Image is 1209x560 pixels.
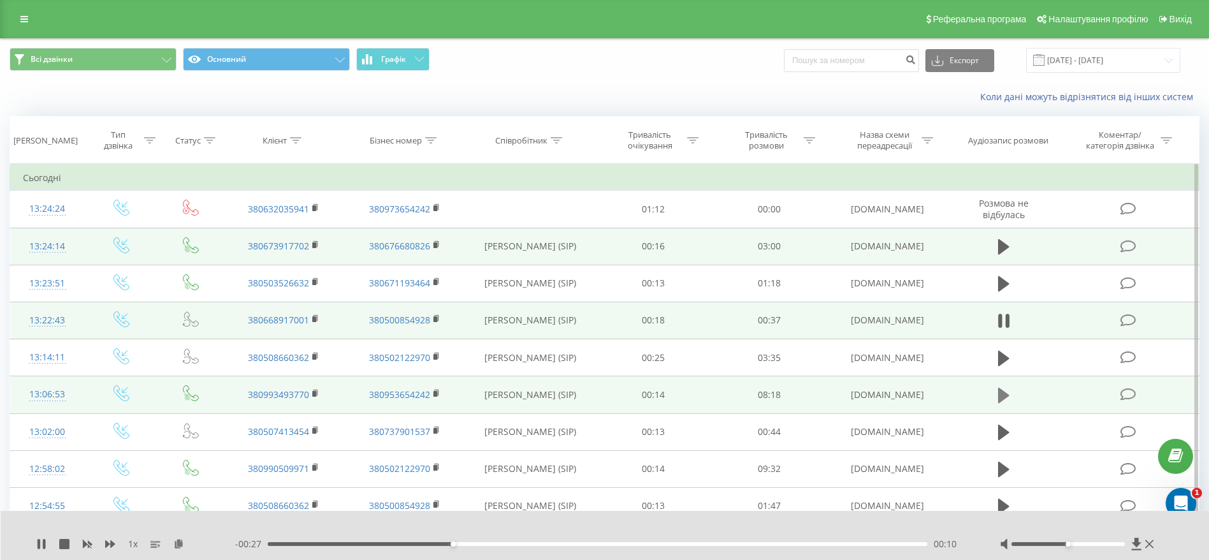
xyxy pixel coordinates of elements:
div: Клієнт [263,135,287,146]
a: 380737901537 [369,425,430,438]
div: Тривалість очікування [616,129,684,151]
td: [PERSON_NAME] (SIP) [465,413,595,450]
a: 380676680826 [369,240,430,252]
div: Accessibility label [1066,542,1071,547]
a: 380502122970 [369,462,430,475]
td: 03:00 [711,228,827,265]
div: 13:22:43 [23,308,71,333]
td: 00:00 [711,191,827,228]
iframe: Intercom live chat [1166,488,1196,519]
a: 380993493770 [248,388,309,401]
td: [PERSON_NAME] (SIP) [465,450,595,487]
span: 1 x [128,538,138,550]
td: 00:44 [711,413,827,450]
td: [DOMAIN_NAME] [827,265,948,302]
a: 380953654242 [369,388,430,401]
td: 00:18 [595,302,711,339]
button: Всі дзвінки [10,48,177,71]
span: Налаштування профілю [1048,14,1148,24]
a: 380502122970 [369,351,430,364]
span: Всі дзвінки [31,54,73,64]
a: 380668917001 [248,314,309,326]
td: [DOMAIN_NAME] [827,376,948,413]
div: 13:14:11 [23,345,71,370]
div: Тип дзвінка [96,129,141,151]
div: Коментар/категорія дзвінка [1083,129,1157,151]
div: 13:02:00 [23,420,71,445]
td: [PERSON_NAME] (SIP) [465,376,595,413]
a: 380507413454 [248,425,309,438]
td: 00:14 [595,376,711,413]
span: Реферальна програма [933,14,1027,24]
td: 00:37 [711,302,827,339]
td: 00:14 [595,450,711,487]
div: 12:54:55 [23,494,71,519]
td: [DOMAIN_NAME] [827,450,948,487]
button: Основний [183,48,350,71]
td: 08:18 [711,376,827,413]
div: 13:06:53 [23,382,71,407]
a: 380508660362 [248,351,309,364]
td: [DOMAIN_NAME] [827,487,948,524]
a: 380673917702 [248,240,309,252]
div: Accessibility label [451,542,456,547]
div: Назва схеми переадресації [850,129,918,151]
td: [DOMAIN_NAME] [827,302,948,339]
td: [DOMAIN_NAME] [827,191,948,228]
td: [PERSON_NAME] (SIP) [465,228,595,265]
td: 01:47 [711,487,827,524]
td: 01:18 [711,265,827,302]
td: [PERSON_NAME] (SIP) [465,302,595,339]
a: 380508660362 [248,499,309,512]
button: Графік [356,48,430,71]
td: 00:13 [595,413,711,450]
div: Статус [175,135,201,146]
td: [PERSON_NAME] (SIP) [465,487,595,524]
span: Розмова не відбулась [979,197,1029,221]
div: Співробітник [495,135,547,146]
a: 380632035941 [248,203,309,215]
td: 00:25 [595,339,711,376]
span: Вихід [1169,14,1192,24]
a: 380671193464 [369,277,430,289]
div: Аудіозапис розмови [968,135,1048,146]
td: [DOMAIN_NAME] [827,339,948,376]
a: Коли дані можуть відрізнятися вiд інших систем [980,91,1199,103]
a: 380990509971 [248,462,309,475]
a: 380503526632 [248,277,309,289]
div: 13:24:24 [23,196,71,221]
a: 380500854928 [369,314,430,326]
td: [DOMAIN_NAME] [827,413,948,450]
td: 00:16 [595,228,711,265]
a: 380973654242 [369,203,430,215]
div: Бізнес номер [370,135,422,146]
span: 00:10 [934,538,957,550]
button: Експорт [925,49,994,72]
td: Сьогодні [10,165,1199,191]
span: - 00:27 [235,538,268,550]
td: [PERSON_NAME] (SIP) [465,265,595,302]
td: 00:13 [595,265,711,302]
a: 380500854928 [369,499,430,512]
div: Тривалість розмови [732,129,800,151]
div: 13:24:14 [23,234,71,259]
div: [PERSON_NAME] [13,135,78,146]
td: 03:35 [711,339,827,376]
td: [DOMAIN_NAME] [827,228,948,265]
span: Графік [381,55,406,64]
div: 13:23:51 [23,271,71,296]
td: 09:32 [711,450,827,487]
span: 1 [1192,488,1202,498]
td: 01:12 [595,191,711,228]
td: [PERSON_NAME] (SIP) [465,339,595,376]
td: 00:13 [595,487,711,524]
div: 12:58:02 [23,457,71,482]
input: Пошук за номером [784,49,919,72]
